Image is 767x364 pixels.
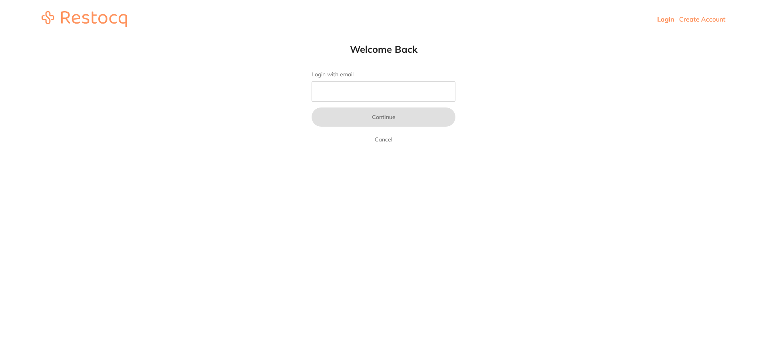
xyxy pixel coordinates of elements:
label: Login with email [312,71,455,78]
button: Continue [312,107,455,127]
h1: Welcome Back [296,43,471,55]
a: Cancel [373,135,394,144]
a: Login [657,15,674,23]
a: Create Account [679,15,725,23]
img: restocq_logo.svg [42,11,127,27]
